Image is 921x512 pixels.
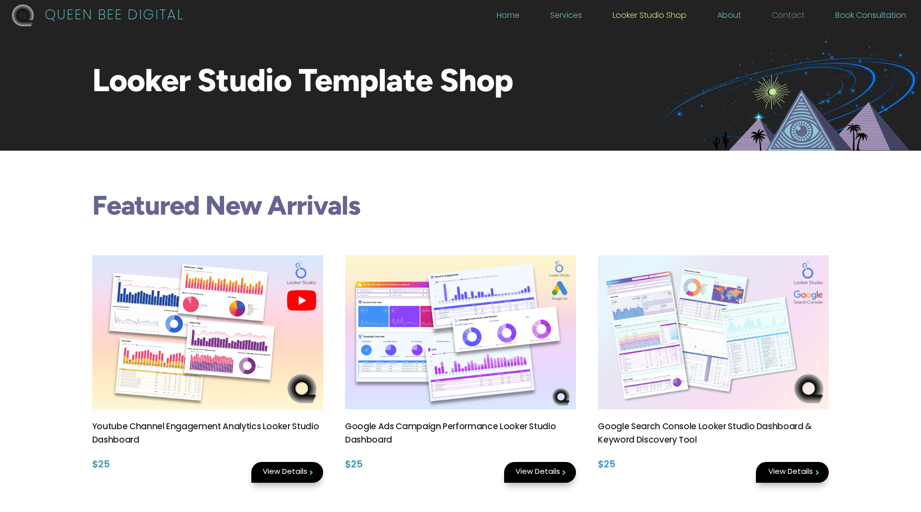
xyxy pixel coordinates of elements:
[92,255,323,409] img: [QBD] Looker Studio Dashboard Reseale Cover Shots (956 x 504 px) - Google Ads Landscape (1928 x 1...
[598,420,829,447] p: Google Search Console Looker Studio Dashboard & Keyword Discovery Tool
[504,462,576,483] a: View Details
[45,9,184,23] p: QUEEN BEE DIGITAL
[12,4,34,26] img: QBD Logo
[772,12,805,23] a: Contact
[345,255,576,409] img: [QBD] Looker Studio Dashboard Reseale Cover Shots (956 x 504 px) - Google Ads Landscape (1928 x 1...
[550,12,582,23] a: Services
[598,255,829,409] img: [QBD] Looker Studio Dashboard Reseale Cover Shots (956 x 504 px) - Google Ads Landscape (1928 x 1...
[717,12,741,23] a: About
[345,458,576,472] p: $25
[251,462,323,483] a: View Details
[345,420,576,447] p: Google Ads Campaign Performance Looker Studio Dashboard
[613,12,687,23] a: Looker Studio Shop
[497,12,519,23] a: Home
[598,458,829,472] p: $25
[92,64,829,108] h1: Looker Studio Template Shop
[92,458,323,472] p: $25
[835,12,906,23] a: Book Consultation
[756,462,829,483] a: View Details
[92,420,323,447] p: Youtube Channel Engagement Analytics Looker Studio Dashboard
[92,192,829,229] h2: Featured New Arrivals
